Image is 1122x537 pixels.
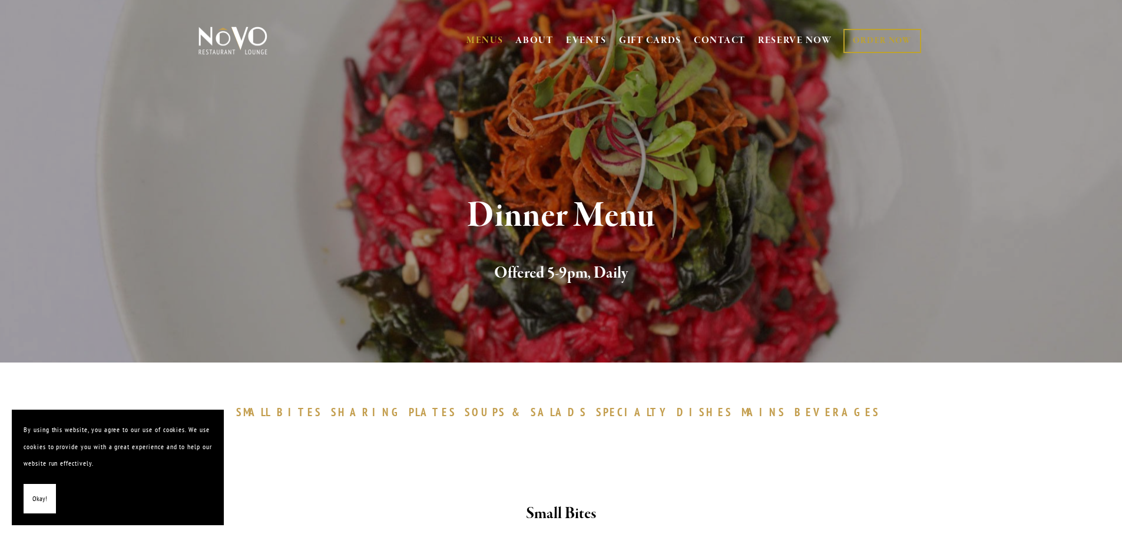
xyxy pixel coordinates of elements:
a: BEVERAGES [795,405,886,419]
span: DISHES [677,405,733,419]
a: SOUPS&SALADS [465,405,593,419]
span: Okay! [32,490,47,508]
a: SMALLBITES [236,405,329,419]
img: Novo Restaurant &amp; Lounge [196,26,270,55]
a: GIFT CARDS [619,29,681,52]
span: BEVERAGES [795,405,881,419]
span: MAINS [742,405,786,419]
span: BITES [277,405,322,419]
span: SHARING [331,405,403,419]
span: SPECIALTY [596,405,671,419]
h1: Dinner Menu [218,197,905,235]
section: Cookie banner [12,410,224,525]
a: ABOUT [515,35,554,47]
span: PLATES [409,405,456,419]
a: CONTACT [694,29,746,52]
p: By using this website, you agree to our use of cookies. We use cookies to provide you with a grea... [24,421,212,472]
a: SHARINGPLATES [331,405,462,419]
a: EVENTS [566,35,607,47]
a: MAINS [742,405,792,419]
strong: Small Bites [526,503,596,524]
span: & [512,405,525,419]
span: SALADS [531,405,587,419]
a: SPECIALTYDISHES [596,405,739,419]
button: Okay! [24,484,56,514]
a: RESERVE NOW [758,29,832,52]
a: ORDER NOW [843,29,921,53]
span: SMALL [236,405,272,419]
h2: Offered 5-9pm, Daily [218,261,905,286]
a: MENUS [466,35,504,47]
span: SOUPS [465,405,506,419]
